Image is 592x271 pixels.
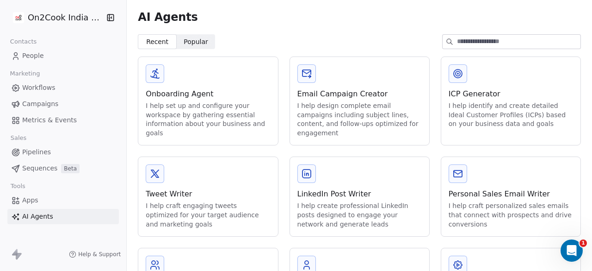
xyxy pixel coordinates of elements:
[69,251,121,258] a: Help & Support
[580,239,587,247] span: 1
[138,10,197,24] span: AI Agents
[22,83,55,93] span: Workflows
[62,186,123,223] button: Messages
[22,212,53,221] span: AI Agents
[10,132,175,167] div: Profile image for MrinalHi, Greetings from Swipe One and thank you for reaching out ! Please elab...
[184,37,208,47] span: Popular
[159,15,176,32] div: Close
[561,239,583,262] iframe: Intercom live chat
[61,164,80,173] span: Beta
[22,51,44,61] span: People
[297,202,422,229] div: I help create professional LinkedIn posts designed to engage your network and generate leads
[7,145,119,160] a: Pipelines
[22,147,51,157] span: Pipelines
[449,189,573,200] div: Personal Sales Email Writer
[18,60,166,91] p: Hi [PERSON_NAME] 👋
[146,88,270,100] div: Onboarding Agent
[449,88,573,100] div: ICP Generator
[22,195,38,205] span: Apps
[18,91,166,107] p: How can we help?
[449,101,573,129] div: I help identify and create detailed Ideal Customer Profiles (ICPs) based on your business data an...
[147,209,161,215] span: Help
[6,67,44,81] span: Marketing
[7,209,119,224] a: AI Agents
[7,161,119,176] a: SequencesBeta
[20,209,41,215] span: Home
[77,209,109,215] span: Messages
[297,101,422,138] div: I help design complete email campaigns including subject lines, content, and follow-ups optimized...
[7,80,119,95] a: Workflows
[297,88,422,100] div: Email Campaign Creator
[18,9,37,27] img: Profile image for Siddarth
[9,119,176,167] div: Recent messageProfile image for MrinalHi, Greetings from Swipe One and thank you for reaching out...
[6,35,41,49] span: Contacts
[9,172,176,197] div: Send us a message
[19,126,166,136] div: Recent message
[7,193,119,208] a: Apps
[123,186,185,223] button: Help
[28,12,104,24] span: On2Cook India Pvt. Ltd.
[11,10,100,25] button: On2Cook India Pvt. Ltd.
[146,189,270,200] div: Tweet Writer
[6,179,29,193] span: Tools
[7,48,119,63] a: People
[6,131,31,145] span: Sales
[146,202,270,229] div: I help craft engaging tweets optimized for your target audience and marketing goals
[78,251,121,258] span: Help & Support
[97,150,123,159] div: • 2h ago
[22,115,77,125] span: Metrics & Events
[22,99,58,109] span: Campaigns
[146,101,270,138] div: I help set up and configure your workspace by gathering essential information about your business...
[41,150,95,159] div: [PERSON_NAME]
[7,96,119,112] a: Campaigns
[19,180,154,189] div: Send us a message
[297,189,422,200] div: LinkedIn Post Writer
[13,12,24,23] img: on2cook%20logo-04%20copy.jpg
[36,9,55,27] img: Profile image for Mrinal
[19,140,37,159] img: Profile image for Mrinal
[54,9,72,27] img: Profile image for Harinder
[22,164,57,173] span: Sequences
[7,113,119,128] a: Metrics & Events
[449,202,573,229] div: I help craft personalized sales emails that connect with prospects and drive conversions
